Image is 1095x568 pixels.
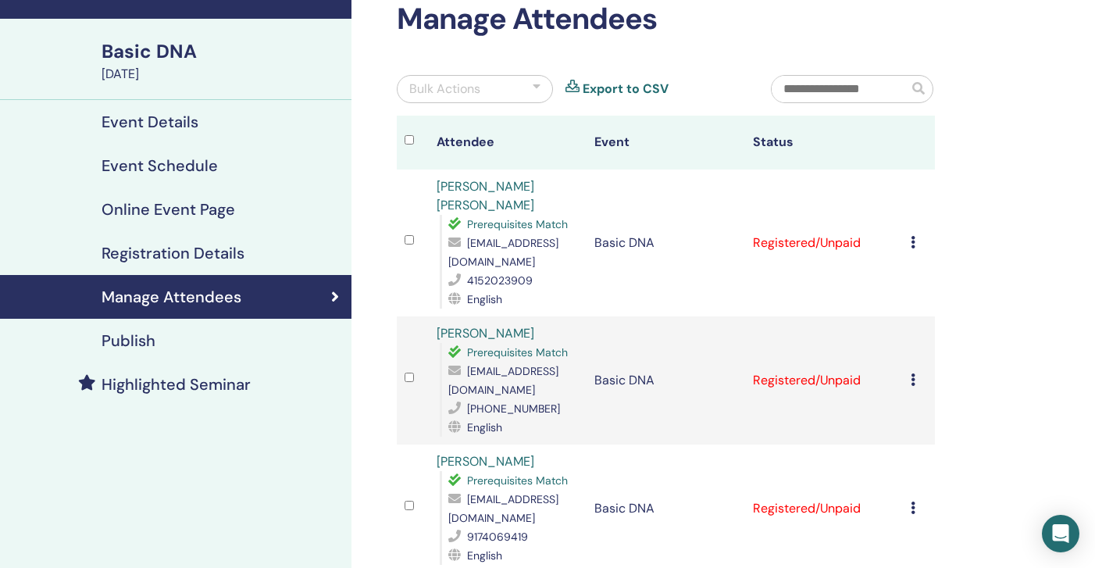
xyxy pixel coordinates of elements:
[102,38,342,65] div: Basic DNA
[587,170,745,316] td: Basic DNA
[102,65,342,84] div: [DATE]
[429,116,587,170] th: Attendee
[583,80,669,98] a: Export to CSV
[102,375,251,394] h4: Highlighted Seminar
[587,116,745,170] th: Event
[467,273,533,288] span: 4152023909
[102,244,244,263] h4: Registration Details
[102,200,235,219] h4: Online Event Page
[467,530,528,544] span: 9174069419
[1042,515,1079,552] div: Open Intercom Messenger
[92,38,351,84] a: Basic DNA[DATE]
[467,420,502,434] span: English
[437,178,534,213] a: [PERSON_NAME] [PERSON_NAME]
[437,453,534,470] a: [PERSON_NAME]
[467,345,568,359] span: Prerequisites Match
[102,331,155,350] h4: Publish
[397,2,935,38] h2: Manage Attendees
[467,292,502,306] span: English
[437,325,534,341] a: [PERSON_NAME]
[587,316,745,445] td: Basic DNA
[467,402,560,416] span: [PHONE_NUMBER]
[102,288,241,306] h4: Manage Attendees
[448,236,558,269] span: [EMAIL_ADDRESS][DOMAIN_NAME]
[102,113,198,131] h4: Event Details
[409,80,480,98] div: Bulk Actions
[467,473,568,488] span: Prerequisites Match
[745,116,904,170] th: Status
[448,364,558,397] span: [EMAIL_ADDRESS][DOMAIN_NAME]
[102,156,218,175] h4: Event Schedule
[467,217,568,231] span: Prerequisites Match
[448,492,558,525] span: [EMAIL_ADDRESS][DOMAIN_NAME]
[467,548,502,563] span: English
